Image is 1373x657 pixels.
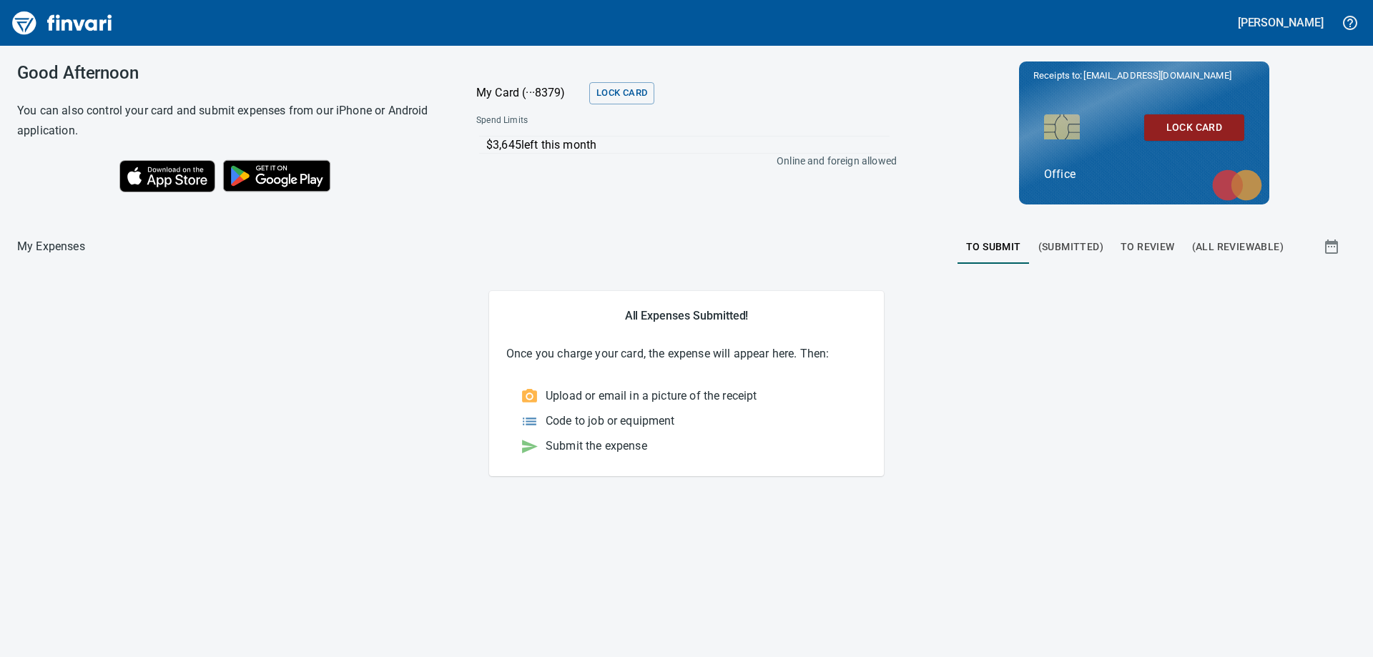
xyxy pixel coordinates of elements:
span: Lock Card [596,85,647,102]
p: Submit the expense [546,438,647,455]
img: mastercard.svg [1205,162,1269,208]
button: [PERSON_NAME] [1234,11,1327,34]
h5: [PERSON_NAME] [1238,15,1324,30]
img: Download on the App Store [119,160,215,192]
h6: You can also control your card and submit expenses from our iPhone or Android application. [17,101,441,141]
nav: breadcrumb [17,238,85,255]
p: Upload or email in a picture of the receipt [546,387,757,405]
p: My Expenses [17,238,85,255]
button: Show transactions within a particular date range [1310,229,1356,264]
p: Code to job or equipment [546,413,675,430]
h5: All Expenses Submitted! [506,308,867,323]
p: Office [1044,166,1244,183]
img: Get it on Google Play [215,152,338,199]
span: (All Reviewable) [1192,238,1284,256]
p: Receipts to: [1033,69,1255,83]
h3: Good Afternoon [17,63,441,83]
p: Once you charge your card, the expense will appear here. Then: [506,345,867,362]
span: Spend Limits [476,114,711,128]
img: Finvari [9,6,116,40]
p: My Card (···8379) [476,84,584,102]
p: Online and foreign allowed [465,154,897,168]
button: Lock Card [589,82,654,104]
p: $3,645 left this month [486,137,890,154]
button: Lock Card [1144,114,1244,141]
span: To Review [1121,238,1175,256]
span: To Submit [966,238,1021,256]
span: (Submitted) [1038,238,1103,256]
span: [EMAIL_ADDRESS][DOMAIN_NAME] [1082,69,1232,82]
span: Lock Card [1156,119,1233,137]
